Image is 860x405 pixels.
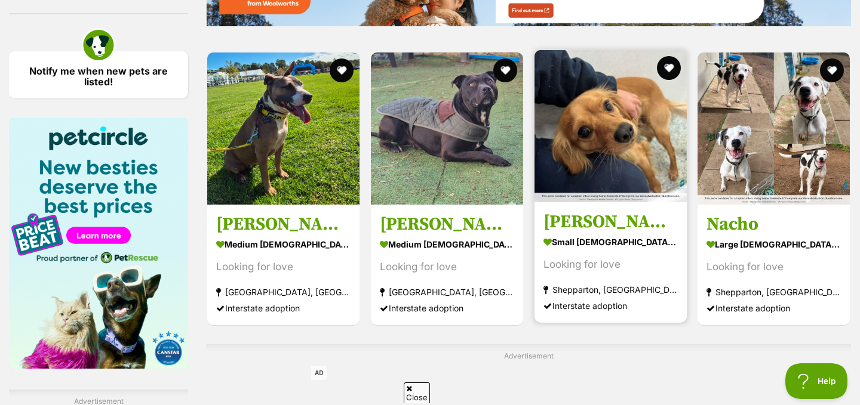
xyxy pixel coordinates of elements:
[707,259,841,275] div: Looking for love
[543,282,678,298] strong: Shepparton, [GEOGRAPHIC_DATA]
[543,233,678,251] strong: small [DEMOGRAPHIC_DATA] Dog
[216,259,351,275] div: Looking for love
[707,236,841,253] strong: large [DEMOGRAPHIC_DATA] Dog
[707,300,841,316] div: Interstate adoption
[656,56,680,80] button: favourite
[543,211,678,233] h3: [PERSON_NAME]
[543,298,678,314] div: Interstate adoption
[535,50,687,202] img: Henry - Cavalier King Charles Spaniel Dog
[311,366,327,380] span: AD
[707,284,841,300] strong: Shepparton, [GEOGRAPHIC_DATA]
[535,202,687,323] a: [PERSON_NAME] small [DEMOGRAPHIC_DATA] Dog Looking for love Shepparton, [GEOGRAPHIC_DATA] Interst...
[493,58,517,82] button: favourite
[380,213,514,236] h3: [PERSON_NAME]
[9,118,188,369] img: Pet Circle promo banner
[820,58,844,82] button: favourite
[543,256,678,273] div: Looking for love
[380,300,514,316] div: Interstate adoption
[330,58,354,82] button: favourite
[371,204,523,325] a: [PERSON_NAME] medium [DEMOGRAPHIC_DATA] Dog Looking for love [GEOGRAPHIC_DATA], [GEOGRAPHIC_DATA]...
[707,213,841,236] h3: Nacho
[216,213,351,236] h3: [PERSON_NAME]
[371,52,523,205] img: Shaun - American Staffordshire Terrier Dog
[216,300,351,316] div: Interstate adoption
[698,52,850,205] img: Nacho - American Bulldog
[404,382,430,403] span: Close
[698,204,850,325] a: Nacho large [DEMOGRAPHIC_DATA] Dog Looking for love Shepparton, [GEOGRAPHIC_DATA] Interstate adop...
[380,259,514,275] div: Looking for love
[9,51,188,98] a: Notify me when new pets are listed!
[380,236,514,253] strong: medium [DEMOGRAPHIC_DATA] Dog
[380,284,514,300] strong: [GEOGRAPHIC_DATA], [GEOGRAPHIC_DATA]
[207,204,360,325] a: [PERSON_NAME] medium [DEMOGRAPHIC_DATA] Dog Looking for love [GEOGRAPHIC_DATA], [GEOGRAPHIC_DATA]...
[216,236,351,253] strong: medium [DEMOGRAPHIC_DATA] Dog
[785,363,848,399] iframe: Help Scout Beacon - Open
[216,284,351,300] strong: [GEOGRAPHIC_DATA], [GEOGRAPHIC_DATA]
[207,52,360,205] img: Miley - American Staffordshire Terrier Dog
